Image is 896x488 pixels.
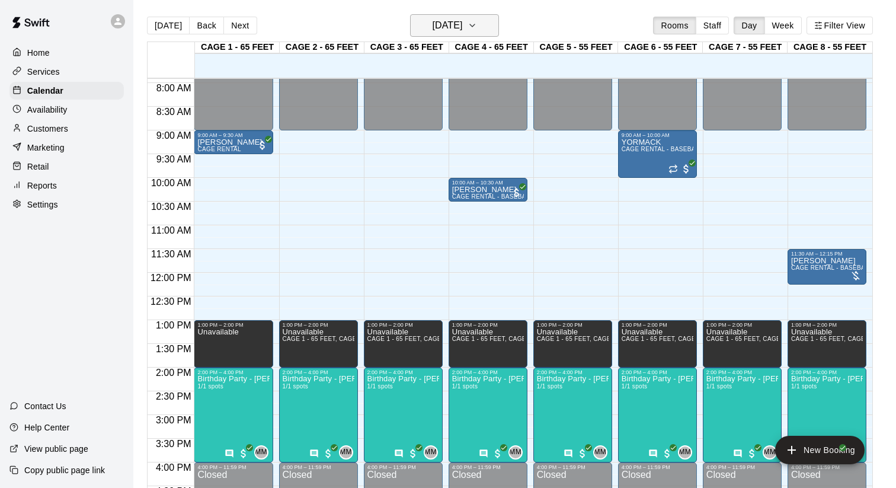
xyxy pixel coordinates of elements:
h6: [DATE] [432,17,462,34]
button: Back [189,17,224,34]
div: 2:00 PM – 4:00 PM: Birthday Party - Jimmy Haran [194,368,273,463]
span: All customers have paid [577,448,588,460]
span: CAGE 1 - 65 FEET, CAGE 2 - 65 FEET, CAGE 3 - 65 FEET, CAGE 4 - 65 FEET, CAGE 5 - 55 FEET, CAGE 6 ... [283,336,732,342]
span: Michele Mann [767,445,777,460]
a: Settings [9,196,124,213]
div: 4:00 PM – 11:59 PM [622,464,693,470]
a: Home [9,44,124,62]
span: 11:30 AM [148,249,194,259]
svg: Has notes [648,449,658,458]
p: Help Center [24,422,69,433]
div: Michele Mann [424,445,438,460]
span: MM [509,446,521,458]
a: Services [9,63,124,81]
div: Michele Mann [508,445,523,460]
div: Michele Mann [678,445,692,460]
p: Customers [27,123,68,135]
div: 9:00 AM – 10:00 AM [622,132,693,138]
span: CAGE RENTAL - BASEBALL MACHINE [452,193,564,200]
div: CAGE 6 - 55 FEET [618,42,703,53]
div: Michele Mann [254,445,268,460]
div: 2:00 PM – 4:00 PM [452,369,524,375]
span: MM [340,446,352,458]
span: 11:00 AM [148,225,194,235]
span: Michele Mann [513,445,523,460]
div: 2:00 PM – 4:00 PM [622,369,693,375]
span: 1/1 spots filled [791,383,817,390]
p: Marketing [27,142,65,154]
div: 2:00 PM – 4:00 PM [706,369,778,375]
div: 1:00 PM – 2:00 PM [622,322,693,328]
button: [DATE] [147,17,190,34]
span: 9:30 AM [153,154,194,164]
span: 1/1 spots filled [197,383,223,390]
div: CAGE 4 - 65 FEET [449,42,534,53]
div: Michele Mann [339,445,353,460]
button: Next [223,17,257,34]
div: CAGE 8 - 55 FEET [788,42,872,53]
p: Retail [27,161,49,173]
span: All customers have paid [511,187,523,199]
div: Availability [9,101,124,119]
div: Marketing [9,139,124,157]
span: 2:00 PM [153,368,194,378]
span: 8:30 AM [153,107,194,117]
div: 2:00 PM – 4:00 PM: Birthday Party - Jimmy Haran [279,368,358,463]
span: 1/1 spots filled [537,383,563,390]
div: 11:30 AM – 12:15 PM: Burlock [788,249,866,285]
span: Recurring event [668,164,678,174]
span: All customers have paid [680,163,692,175]
div: Retail [9,158,124,176]
div: 2:00 PM – 4:00 PM: Birthday Party - Jimmy Haran [618,368,697,463]
div: 2:00 PM – 4:00 PM [283,369,354,375]
div: 2:00 PM – 4:00 PM [537,369,609,375]
div: 4:00 PM – 11:59 PM [197,464,269,470]
div: 4:00 PM – 11:59 PM [537,464,609,470]
span: 1:30 PM [153,344,194,354]
div: Michele Mann [763,445,777,460]
svg: Has notes [564,449,573,458]
a: Calendar [9,82,124,100]
div: 4:00 PM – 11:59 PM [706,464,778,470]
span: 3:30 PM [153,439,194,449]
div: 4:00 PM – 11:59 PM [791,464,863,470]
span: All customers have paid [661,448,673,460]
span: 4:00 PM [153,463,194,473]
div: 9:00 AM – 9:30 AM: John McManus [194,130,273,154]
span: 1/1 spots filled [283,383,309,390]
span: All customers have paid [407,448,419,460]
span: MM [679,446,691,458]
span: CAGE RENTAL [197,146,241,152]
span: All customers have paid [492,448,504,460]
div: 1:00 PM – 2:00 PM [367,322,439,328]
div: 2:00 PM – 4:00 PM: Birthday Party - Jimmy Haran [449,368,527,463]
button: add [775,436,865,464]
span: 1/1 spots filled [706,383,732,390]
div: 10:00 AM – 10:30 AM [452,180,524,186]
div: 10:00 AM – 10:30 AM: Joanna Salerno [449,178,527,202]
div: 1:00 PM – 2:00 PM [791,322,863,328]
span: CAGE RENTAL - BASEBALL MACHINE [622,146,733,152]
p: Copy public page link [24,464,105,476]
span: 1:00 PM [153,320,194,330]
svg: Has notes [309,449,319,458]
span: All customers have paid [746,448,758,460]
span: 1/1 spots filled [622,383,648,390]
div: 2:00 PM – 4:00 PM [791,369,863,375]
span: MM [594,446,606,458]
p: Calendar [27,85,63,97]
div: 9:00 AM – 10:00 AM: YORMACK [618,130,697,178]
span: 10:00 AM [148,178,194,188]
span: Michele Mann [598,445,607,460]
div: 1:00 PM – 2:00 PM: Unavailable [449,320,527,368]
button: Staff [696,17,729,34]
span: 3:00 PM [153,415,194,425]
div: 2:00 PM – 4:00 PM [197,369,269,375]
span: MM [764,446,776,458]
span: 9:00 AM [153,130,194,141]
button: Rooms [653,17,696,34]
div: 1:00 PM – 2:00 PM [283,322,354,328]
div: 2:00 PM – 4:00 PM: Birthday Party - Jimmy Haran [703,368,782,463]
div: 1:00 PM – 2:00 PM: Unavailable [194,320,273,368]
